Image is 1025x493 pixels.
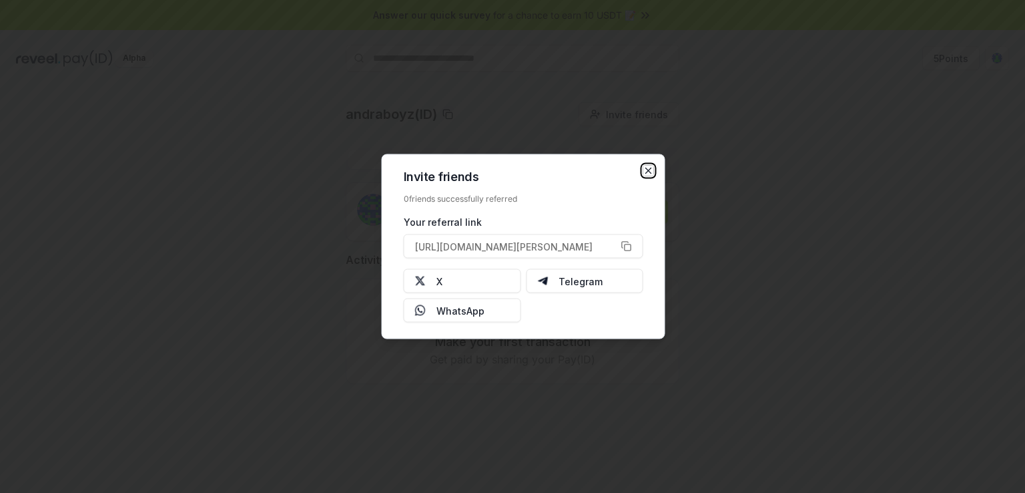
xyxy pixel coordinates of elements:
[415,239,593,253] span: [URL][DOMAIN_NAME][PERSON_NAME]
[404,234,643,259] button: [URL][DOMAIN_NAME][PERSON_NAME]
[537,276,548,287] img: Telegram
[404,194,643,204] div: 0 friends successfully referred
[404,269,521,293] button: X
[404,171,643,183] h2: Invite friends
[415,276,426,287] img: X
[404,215,643,229] div: Your referral link
[404,299,521,323] button: WhatsApp
[526,269,643,293] button: Telegram
[415,305,426,316] img: Whatsapp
